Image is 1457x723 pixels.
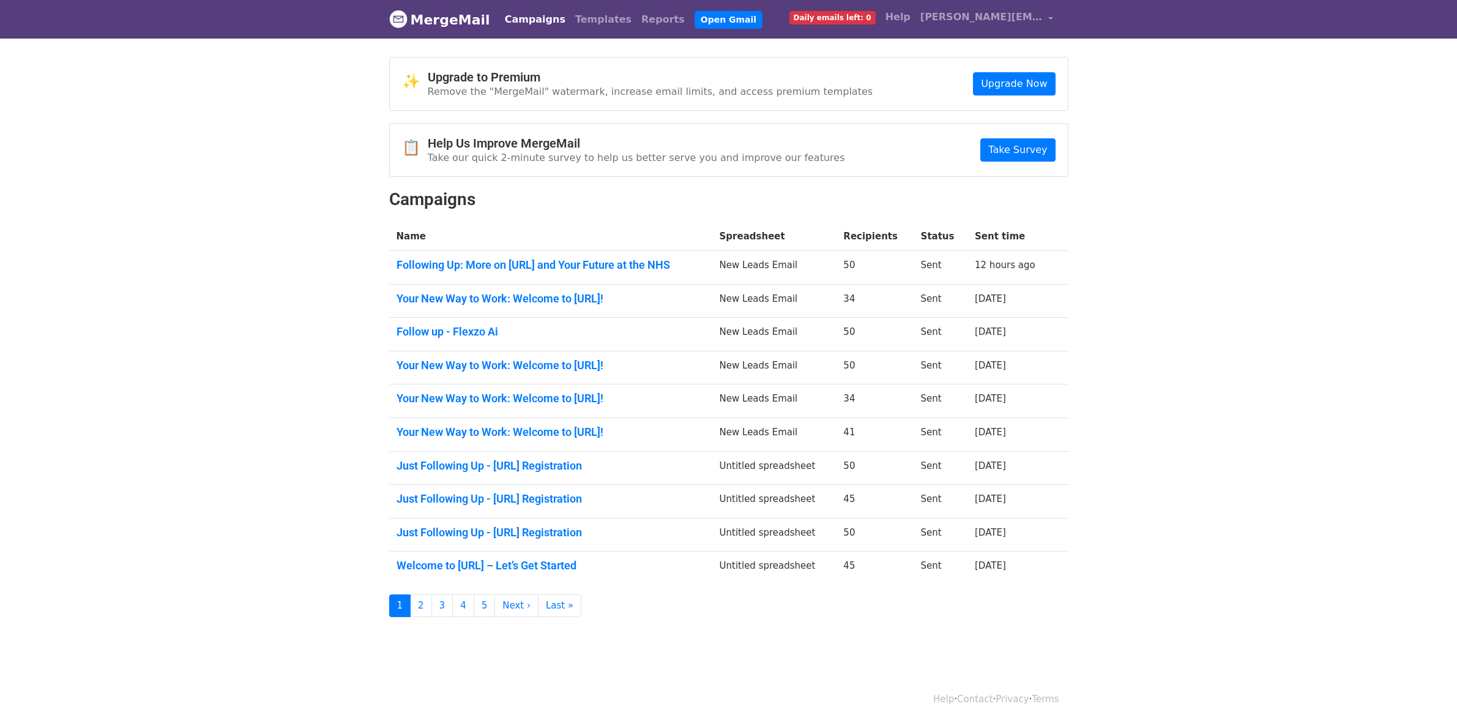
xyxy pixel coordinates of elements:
[914,251,967,285] td: Sent
[389,10,408,28] img: MergeMail logo
[712,284,837,318] td: New Leads Email
[500,7,570,32] a: Campaigns
[636,7,690,32] a: Reports
[967,222,1052,251] th: Sent time
[914,552,967,585] td: Sent
[836,451,913,485] td: 50
[975,360,1006,371] a: [DATE]
[914,451,967,485] td: Sent
[428,85,873,98] p: Remove the "MergeMail" watermark, increase email limits, and access premium templates
[712,418,837,452] td: New Leads Email
[397,425,705,439] a: Your New Way to Work: Welcome to [URL]!
[402,73,428,91] span: ✨
[836,518,913,552] td: 50
[452,594,474,617] a: 4
[975,527,1006,538] a: [DATE]
[836,418,913,452] td: 41
[389,222,712,251] th: Name
[397,492,705,506] a: Just Following Up - [URL] Registration
[914,518,967,552] td: Sent
[836,384,913,418] td: 34
[973,72,1055,96] a: Upgrade Now
[410,594,432,617] a: 2
[975,293,1006,304] a: [DATE]
[920,10,1043,24] span: [PERSON_NAME][EMAIL_ADDRESS][PERSON_NAME]
[980,138,1055,162] a: Take Survey
[914,284,967,318] td: Sent
[914,351,967,384] td: Sent
[914,384,967,418] td: Sent
[712,451,837,485] td: Untitled spreadsheet
[975,326,1006,337] a: [DATE]
[397,459,705,473] a: Just Following Up - [URL] Registration
[712,552,837,585] td: Untitled spreadsheet
[538,594,581,617] a: Last »
[397,325,705,339] a: Follow up - Flexzo Ai
[712,384,837,418] td: New Leads Email
[784,5,881,29] a: Daily emails left: 0
[915,5,1059,34] a: [PERSON_NAME][EMAIL_ADDRESS][PERSON_NAME]
[975,427,1006,438] a: [DATE]
[494,594,538,617] a: Next ›
[397,359,705,372] a: Your New Way to Work: Welcome to [URL]!
[975,393,1006,404] a: [DATE]
[1032,694,1059,705] a: Terms
[431,594,453,617] a: 3
[975,460,1006,471] a: [DATE]
[836,284,913,318] td: 34
[712,318,837,351] td: New Leads Email
[389,7,490,32] a: MergeMail
[397,292,705,305] a: Your New Way to Work: Welcome to [URL]!
[914,418,967,452] td: Sent
[402,139,428,157] span: 📋
[836,318,913,351] td: 50
[836,251,913,285] td: 50
[975,493,1006,504] a: [DATE]
[881,5,915,29] a: Help
[712,518,837,552] td: Untitled spreadsheet
[397,392,705,405] a: Your New Way to Work: Welcome to [URL]!
[836,351,913,384] td: 50
[570,7,636,32] a: Templates
[695,11,762,29] a: Open Gmail
[914,222,967,251] th: Status
[789,11,876,24] span: Daily emails left: 0
[428,70,873,84] h4: Upgrade to Premium
[397,526,705,539] a: Just Following Up - [URL] Registration
[933,694,954,705] a: Help
[1396,664,1457,723] iframe: Chat Widget
[428,136,845,151] h4: Help Us Improve MergeMail
[836,485,913,519] td: 45
[389,189,1068,210] h2: Campaigns
[975,560,1006,571] a: [DATE]
[975,260,1035,271] a: 12 hours ago
[836,222,913,251] th: Recipients
[428,151,845,164] p: Take our quick 2-minute survey to help us better serve you and improve our features
[914,485,967,519] td: Sent
[914,318,967,351] td: Sent
[389,594,411,617] a: 1
[474,594,496,617] a: 5
[957,694,993,705] a: Contact
[397,258,705,272] a: Following Up: More on [URL] and Your Future at the NHS
[712,222,837,251] th: Spreadsheet
[397,559,705,572] a: Welcome to [URL] – Let’s Get Started
[836,552,913,585] td: 45
[996,694,1029,705] a: Privacy
[712,485,837,519] td: Untitled spreadsheet
[712,351,837,384] td: New Leads Email
[712,251,837,285] td: New Leads Email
